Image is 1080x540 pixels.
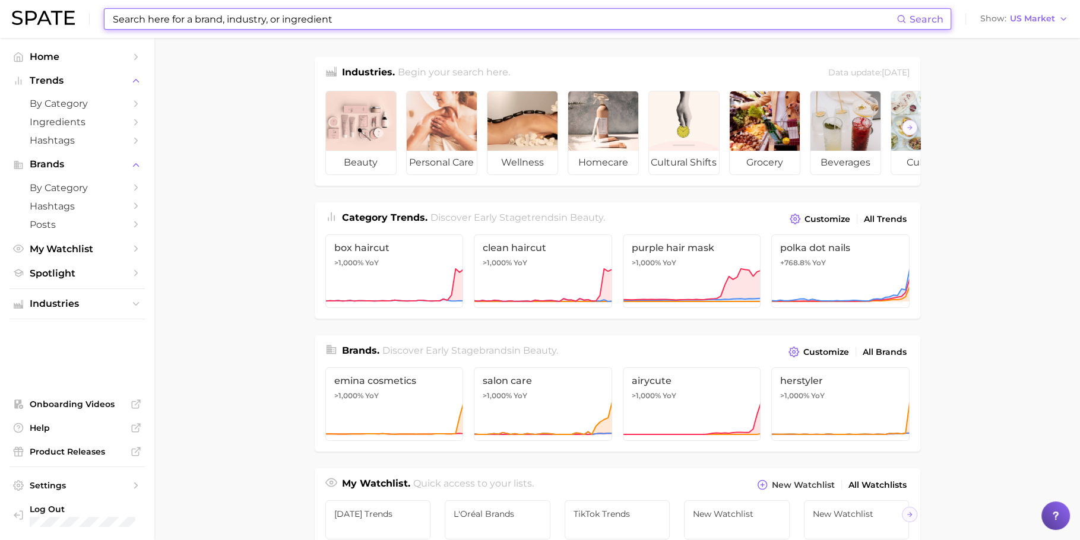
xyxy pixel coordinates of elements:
button: Customize [786,344,851,360]
span: Trends [30,75,125,86]
h2: Begin your search here. [398,65,510,81]
a: clean haircut>1,000% YoY [474,234,612,308]
a: Hashtags [9,197,145,215]
span: YoY [365,258,379,268]
button: Customize [787,211,853,227]
a: salon care>1,000% YoY [474,367,612,441]
a: New Watchlist [804,500,910,539]
span: >1,000% [780,391,809,400]
span: Posts [30,219,125,230]
a: by Category [9,94,145,113]
input: Search here for a brand, industry, or ingredient [112,9,897,29]
span: New Watchlist [693,509,781,519]
a: by Category [9,179,145,197]
a: box haircut>1,000% YoY [325,234,464,308]
a: homecare [568,91,639,175]
h2: Quick access to your lists. [413,477,534,493]
button: Brands [9,155,145,173]
span: Customize [803,347,849,357]
span: US Market [1010,15,1055,22]
span: Search [910,14,943,25]
a: herstyler>1,000% YoY [771,367,910,441]
a: polka dot nails+768.8% YoY [771,234,910,308]
span: emina cosmetics [334,375,455,386]
span: YoY [514,258,527,268]
h1: Industries. [342,65,395,81]
button: New Watchlist [754,477,837,493]
a: Settings [9,477,145,494]
span: My Watchlist [30,243,125,255]
span: beverages [810,151,881,174]
span: airycute [632,375,752,386]
span: herstyler [780,375,901,386]
a: cultural shifts [648,91,720,175]
span: Log Out [30,504,135,514]
span: personal care [407,151,477,174]
span: cultural shifts [649,151,719,174]
span: homecare [568,151,638,174]
span: YoY [811,391,825,401]
a: purple hair mask>1,000% YoY [623,234,761,308]
a: My Watchlist [9,240,145,258]
span: beauty [523,345,556,356]
a: Posts [9,215,145,234]
span: Onboarding Videos [30,399,125,409]
span: Industries [30,298,125,309]
span: Category Trends . [342,212,427,223]
span: >1,000% [334,258,363,267]
a: Ingredients [9,113,145,131]
span: Brands [30,159,125,170]
span: polka dot nails [780,242,901,253]
a: personal care [406,91,477,175]
a: culinary [891,91,962,175]
span: by Category [30,182,125,193]
a: Hashtags [9,131,145,150]
span: Product Releases [30,446,125,457]
a: airycute>1,000% YoY [623,367,761,441]
span: box haircut [334,242,455,253]
span: New Watchlist [772,480,835,490]
button: Industries [9,295,145,313]
span: YoY [514,391,527,401]
span: All Brands [863,347,907,357]
a: Log out. Currently logged in with e-mail jenny.zeng@spate.nyc. [9,500,145,531]
button: Scroll Right [902,120,917,135]
a: TikTok Trends [565,500,670,539]
span: Settings [30,480,125,491]
span: Help [30,423,125,433]
a: emina cosmetics>1,000% YoY [325,367,464,441]
span: Hashtags [30,201,125,212]
span: YoY [663,258,676,268]
span: >1,000% [334,391,363,400]
a: grocery [729,91,800,175]
span: YoY [365,391,379,401]
span: [DATE] Trends [334,509,422,519]
span: All Trends [864,214,907,224]
span: beauty [326,151,396,174]
span: YoY [663,391,676,401]
a: All Brands [860,344,910,360]
a: Onboarding Videos [9,395,145,413]
span: Discover Early Stage brands in . [382,345,558,356]
button: Trends [9,72,145,90]
a: All Trends [861,211,910,227]
span: Discover Early Stage trends in . [430,212,605,223]
span: Spotlight [30,268,125,279]
span: TikTok Trends [574,509,661,519]
span: wellness [487,151,558,174]
span: beauty [570,212,603,223]
span: >1,000% [632,391,661,400]
a: Help [9,419,145,437]
button: ShowUS Market [977,11,1071,27]
span: >1,000% [632,258,661,267]
h1: My Watchlist. [342,477,410,493]
span: Brands . [342,345,379,356]
span: >1,000% [483,391,512,400]
a: All Watchlists [845,477,910,493]
a: Spotlight [9,264,145,282]
span: grocery [730,151,800,174]
a: beverages [810,91,881,175]
button: Scroll Right [902,507,917,522]
span: clean haircut [483,242,603,253]
span: salon care [483,375,603,386]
